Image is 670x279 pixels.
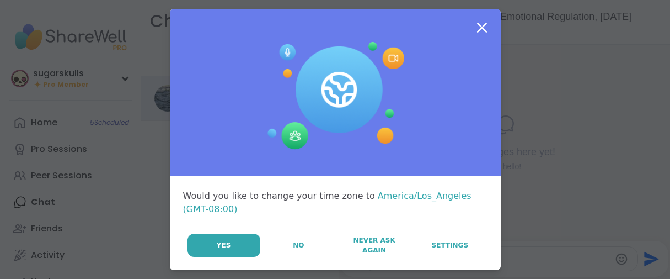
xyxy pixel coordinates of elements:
span: Yes [217,240,231,250]
span: Settings [432,240,469,250]
button: Yes [187,234,260,257]
span: America/Los_Angeles (GMT-08:00) [183,191,471,214]
span: Never Ask Again [342,235,406,255]
button: No [261,234,336,257]
button: Never Ask Again [337,234,411,257]
img: Session Experience [266,42,404,150]
a: Settings [412,234,487,257]
span: No [293,240,304,250]
div: Would you like to change your time zone to [183,189,487,216]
